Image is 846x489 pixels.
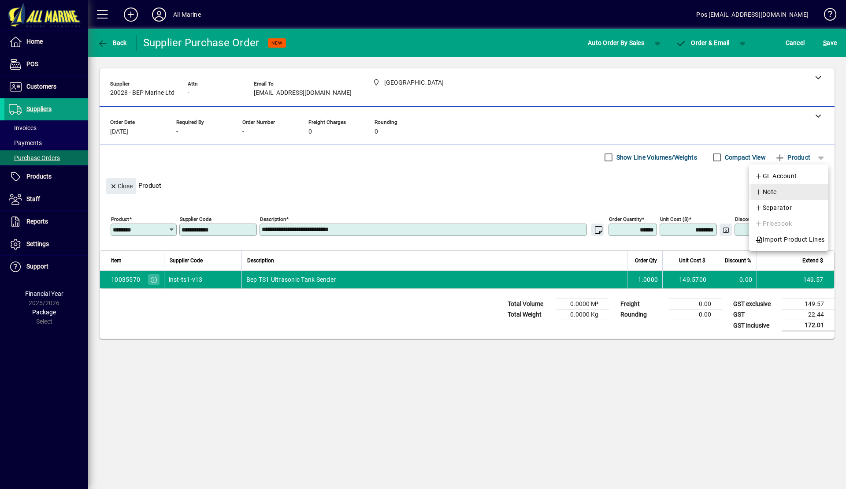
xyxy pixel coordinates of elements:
button: Separator [749,200,828,216]
button: GL Account [749,168,828,184]
span: GL Account [755,171,797,181]
button: Import Product Lines [749,231,828,247]
span: Separator [755,202,792,213]
span: Pricebook [755,218,792,229]
span: Import Product Lines [755,234,825,245]
button: Note [749,184,828,200]
button: Pricebook [749,216,828,231]
span: Note [755,187,777,197]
